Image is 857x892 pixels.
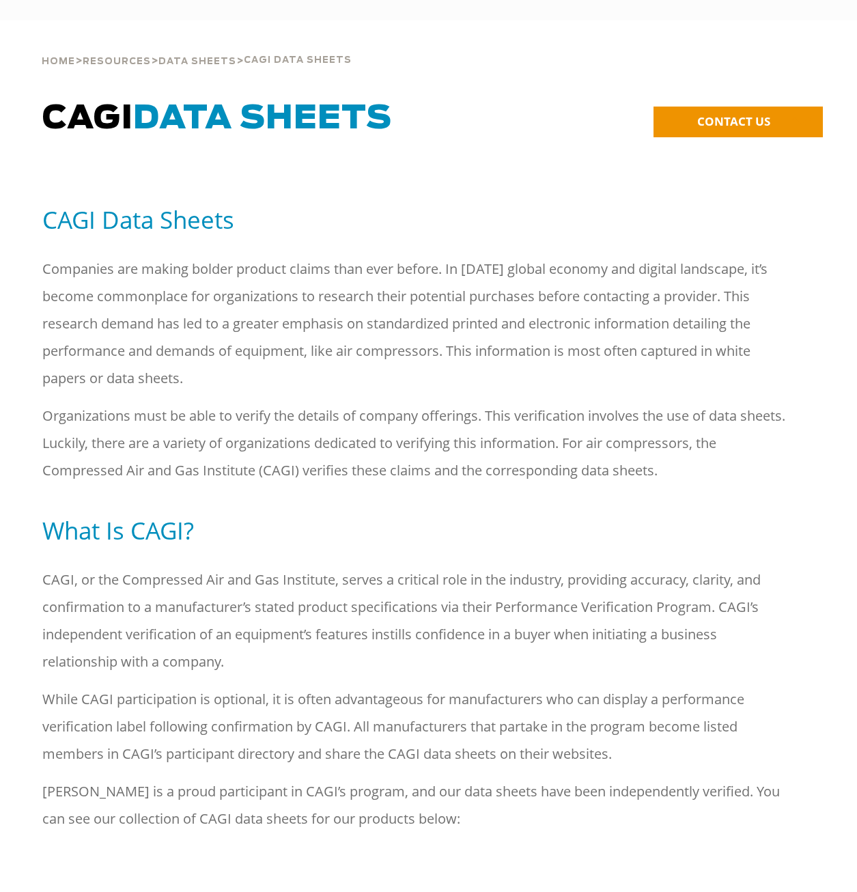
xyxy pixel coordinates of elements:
[83,57,151,66] span: Resources
[158,55,236,67] a: Data Sheets
[83,55,151,67] a: Resources
[133,102,392,135] span: Data Sheets
[42,204,815,235] h5: CAGI Data Sheets
[42,566,790,675] p: CAGI, or the Compressed Air and Gas Institute, serves a critical role in the industry, providing ...
[654,107,823,137] a: CONTACT US
[42,515,815,546] h5: What Is CAGI?
[42,20,352,72] div: > > >
[244,56,352,65] span: Cagi Data Sheets
[42,102,392,135] span: CAGI
[42,686,790,768] p: While CAGI participation is optional, it is often advantageous for manufacturers who can display ...
[42,778,790,833] p: [PERSON_NAME] is a proud participant in CAGI’s program, and our data sheets have been independent...
[42,57,75,66] span: Home
[42,402,790,484] p: Organizations must be able to verify the details of company offerings. This verification involves...
[158,57,236,66] span: Data Sheets
[42,55,75,67] a: Home
[697,113,770,129] span: CONTACT US
[42,255,790,392] p: Companies are making bolder product claims than ever before. In [DATE] global economy and digital...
